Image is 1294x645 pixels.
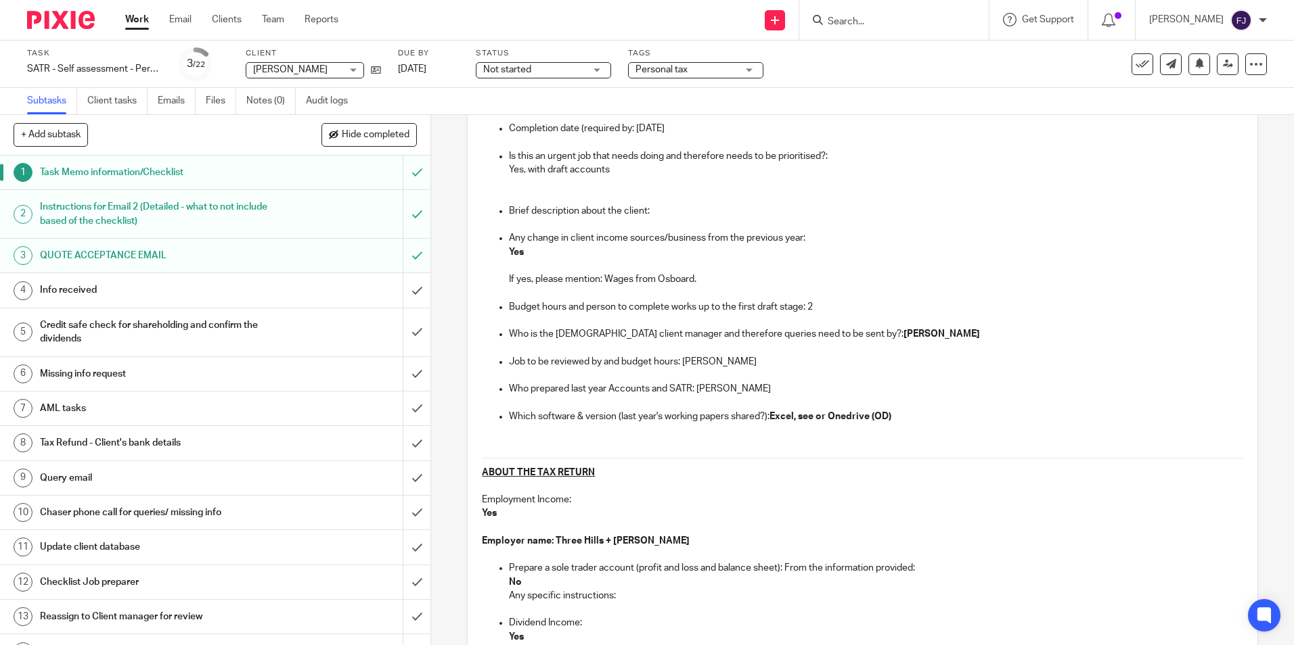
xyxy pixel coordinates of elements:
div: 6 [14,364,32,383]
p: Which software & version (last year's working papers shared?): [509,410,1243,423]
strong: Yes [482,508,497,518]
p: [PERSON_NAME] [1149,13,1224,26]
span: Personal tax [635,65,688,74]
p: Employment Income: [482,493,1243,506]
p: Any specific instructions: [509,589,1243,602]
div: 13 [14,607,32,626]
div: 12 [14,573,32,592]
a: Subtasks [27,88,77,114]
a: Work [125,13,149,26]
p: Is this an urgent job that needs doing and therefore needs to be prioritised?: [509,149,1243,163]
p: Dividend Income: [509,616,1243,629]
p: If yes, please mention: Wages from Osboard. [509,272,1243,286]
div: 3 [14,246,32,265]
a: Client tasks [87,88,148,114]
h1: AML tasks [40,398,273,419]
strong: No [509,577,522,587]
a: Notes (0) [246,88,296,114]
button: + Add subtask [14,123,88,146]
u: ABOUT THE TAX RETURN [482,468,595,477]
h1: Tax Refund - Client's bank details [40,433,273,453]
strong: Excel, see or Onedrive (OD) [769,412,891,421]
div: 9 [14,469,32,487]
p: Brief description about the client: [509,204,1243,218]
h1: Task Memo information/Checklist [40,162,273,183]
a: Clients [212,13,242,26]
button: Hide completed [321,123,417,146]
a: Emails [158,88,196,114]
small: /22 [193,61,205,68]
span: Get Support [1022,15,1074,24]
span: Not started [483,65,531,74]
label: Client [246,48,381,59]
input: Search [826,16,948,28]
strong: Employer name: Three Hills + [PERSON_NAME] [482,536,690,546]
div: 8 [14,433,32,452]
strong: Yes [509,247,524,257]
h1: Checklist Job preparer [40,572,273,592]
p: Who is the [DEMOGRAPHIC_DATA] client manager and therefore queries need to be sent by?: [509,327,1243,341]
h1: Credit safe check for shareholding and confirm the dividends [40,315,273,350]
h1: Info received [40,280,273,300]
span: [DATE] [398,64,426,74]
div: 5 [14,322,32,341]
a: Team [262,13,284,26]
h1: Update client database [40,537,273,557]
div: SATR - Self assessment - Personal tax return 24/25 [27,62,162,76]
img: svg%3E [1230,9,1252,31]
div: 7 [14,399,32,418]
span: [PERSON_NAME] [253,65,328,74]
h1: Chaser phone call for queries/ missing info [40,502,273,523]
p: Completion date (required by: [DATE] [509,122,1243,135]
h1: QUOTE ACCEPTANCE EMAIL [40,245,273,266]
strong: Yes [509,632,524,642]
p: Who prepared last year Accounts and SATR: [PERSON_NAME] [509,382,1243,396]
p: Yes, with draft accounts [509,163,1243,176]
div: 10 [14,503,32,522]
span: Hide completed [342,130,409,141]
h1: Reassign to Client manager for review [40,606,273,627]
strong: [PERSON_NAME] [903,329,980,339]
a: Files [206,88,236,114]
a: Audit logs [306,88,358,114]
div: 4 [14,281,32,300]
label: Due by [398,48,459,59]
h1: Missing info request [40,364,273,384]
label: Tags [628,48,763,59]
div: 11 [14,537,32,556]
img: Pixie [27,11,95,29]
p: Prepare a sole trader account (profit and loss and balance sheet): From the information provided: [509,561,1243,575]
h1: Query email [40,468,273,488]
label: Status [476,48,611,59]
a: Reports [305,13,338,26]
p: Any change in client income sources/business from the previous year: [509,231,1243,245]
p: Job to be reviewed by and budget hours: [PERSON_NAME] [509,355,1243,368]
p: Budget hours and person to complete works up to the first draft stage: 2 [509,300,1243,314]
div: 2 [14,205,32,224]
a: Email [169,13,192,26]
div: 1 [14,163,32,182]
h1: Instructions for Email 2 (Detailed - what to not include based of the checklist) [40,197,273,231]
div: 3 [187,56,205,72]
label: Task [27,48,162,59]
